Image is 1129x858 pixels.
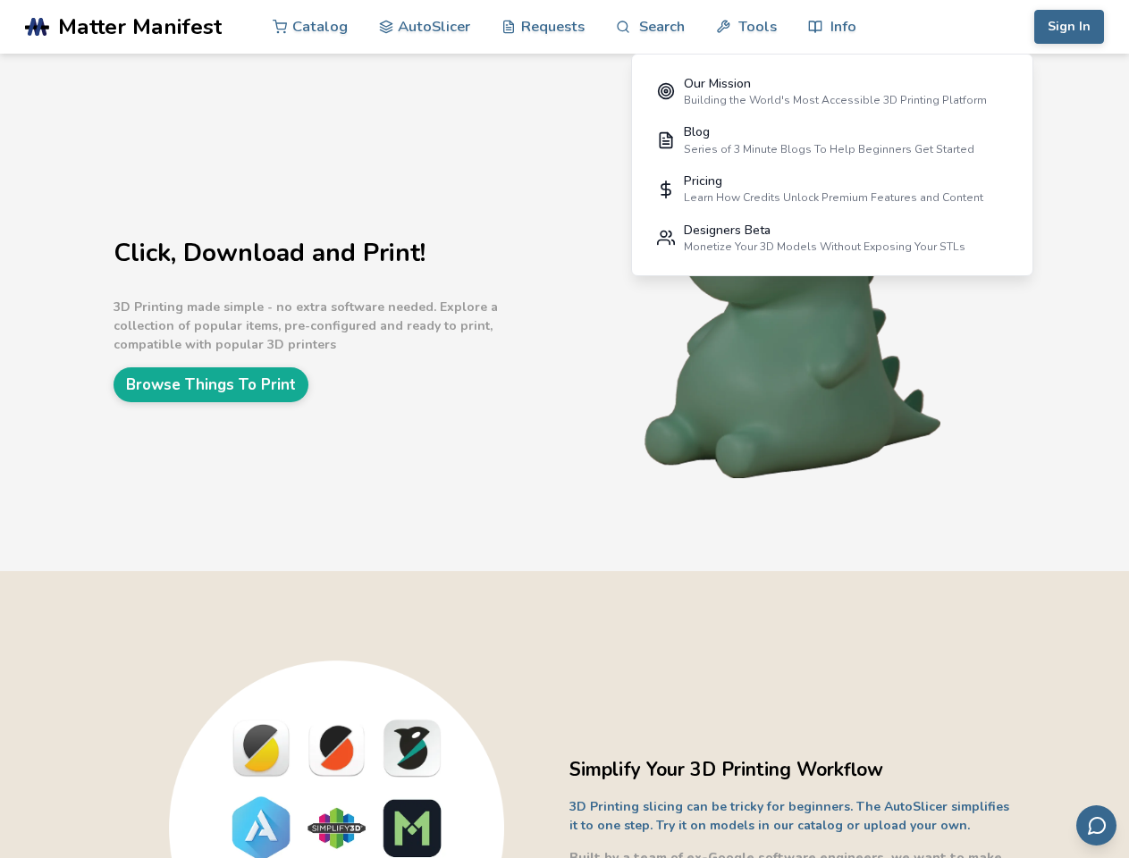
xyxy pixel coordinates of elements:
[58,14,222,39] span: Matter Manifest
[684,125,974,139] div: Blog
[645,214,1020,263] a: Designers BetaMonetize Your 3D Models Without Exposing Your STLs
[114,240,560,267] h1: Click, Download and Print!
[684,240,965,253] div: Monetize Your 3D Models Without Exposing Your STLs
[684,143,974,156] div: Series of 3 Minute Blogs To Help Beginners Get Started
[684,77,987,91] div: Our Mission
[684,174,983,189] div: Pricing
[1034,10,1104,44] button: Sign In
[684,94,987,106] div: Building the World's Most Accessible 3D Printing Platform
[684,191,983,204] div: Learn How Credits Unlock Premium Features and Content
[645,67,1020,116] a: Our MissionBuilding the World's Most Accessible 3D Printing Platform
[114,367,308,402] a: Browse Things To Print
[645,164,1020,214] a: PricingLearn How Credits Unlock Premium Features and Content
[114,298,560,354] p: 3D Printing made simple - no extra software needed. Explore a collection of popular items, pre-co...
[684,223,965,238] div: Designers Beta
[645,116,1020,165] a: BlogSeries of 3 Minute Blogs To Help Beginners Get Started
[1076,805,1116,845] button: Send feedback via email
[569,756,1016,784] h2: Simplify Your 3D Printing Workflow
[569,797,1016,835] p: 3D Printing slicing can be tricky for beginners. The AutoSlicer simplifies it to one step. Try it...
